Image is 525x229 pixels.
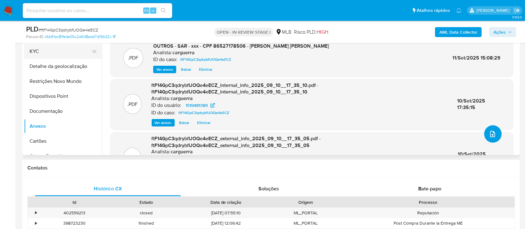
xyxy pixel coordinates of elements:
div: Processo [346,199,510,205]
span: 3.158.0 [512,15,522,20]
div: [DATE] 07:55:10 [182,208,270,218]
button: AML Data Collector [435,27,482,37]
div: MLB [276,29,291,36]
span: 1519481389 [186,102,208,109]
span: Histórico CX [94,185,122,192]
span: Ações [494,27,506,37]
span: Baixar [181,66,191,73]
span: # ftF14GpC3qdrybfUOQe4eECZ [39,27,98,33]
span: HIGH [317,28,328,36]
button: Restrições Novo Mundo [24,74,102,89]
div: Id [43,199,106,205]
span: Bate-papo [418,185,441,192]
h6: carguerra [173,50,195,56]
button: Baixar [178,66,194,73]
a: Sair [514,7,520,14]
div: Origem [274,199,337,205]
b: PLD [26,24,39,34]
b: AML Data Collector [439,27,477,37]
button: Cartões [24,134,102,149]
p: ID do caso: [153,56,177,63]
p: OPEN - IN REVIEW STAGE I [214,28,273,36]
span: Ver anexo [155,120,172,126]
button: Detalhe da geolocalização [24,59,102,74]
p: carlos.guerra@mercadopago.com.br [476,7,512,13]
p: Analista: [151,149,170,155]
a: 1519481389 [182,102,219,109]
p: Analista: [152,95,170,102]
span: Eliminar [197,120,211,126]
div: ML_PORTAL [270,218,342,228]
button: Anexos [24,119,102,134]
span: ftF14GpC3qdrybfUOQe4eECZ [180,56,231,63]
button: Ver anexo [152,119,175,126]
div: Post Compra Durante la Entrega ME [342,218,515,228]
button: Ver anexo [153,66,176,73]
div: 398723230 [39,218,111,228]
button: Eliminar [194,119,214,126]
span: ftF14GpC3qdrybfUOQe4eECZ_external_info_2025_09_10__17_35_05.pdf - ftF14GpC3qdrybfUOQe4eECZ_extern... [151,135,321,149]
div: Estado [115,199,178,205]
button: Eliminar [196,66,215,73]
div: [DATE] 12:06:42 [182,218,270,228]
button: Contas Bancárias [24,149,102,164]
div: Reputación [342,208,515,218]
div: Data de criação [187,199,265,205]
div: finished [111,218,182,228]
a: Notificações [456,8,461,13]
div: 402559213 [39,208,111,218]
input: Pesquise usuários ou casos... [23,7,172,15]
p: Analista: [153,50,172,56]
a: 1519481389 [182,155,218,162]
button: upload-file [484,125,502,143]
p: .PDF [127,154,137,161]
a: c6b91ac81fede05c2e648edd7d19b32c [45,34,116,40]
span: 1519481389 [186,155,208,162]
span: Atalhos rápidos [417,7,450,14]
p: ID do caso: [152,110,176,116]
span: Risco PLD: [294,29,328,36]
h1: Contatos [27,165,515,171]
a: ftF14GpC3qdrybfUOQe4eECZ [176,109,232,117]
button: KYC [24,44,97,59]
span: ftF14GpC3qdrybfUOQe4eECZ_internal_info_2025_09_10__17_35_10.pdf - ftF14GpC3qdrybfUOQe4eECZ_intern... [152,82,319,96]
span: Alt [144,7,149,13]
button: Dispositivos Point [24,89,102,104]
button: search-icon [157,6,170,15]
span: 10/Set/2025 17:35:10 [458,150,486,165]
p: .PDF [127,101,138,108]
div: • [35,210,37,216]
span: ftF14GpC3qdrybfUOQe4eECZ [179,109,229,117]
span: Eliminar [199,66,212,73]
h6: carguerra [171,95,193,102]
div: • [35,220,37,226]
span: 10/Set/2025 17:35:15 [457,97,485,111]
button: Documentação [24,104,102,119]
div: ML_PORTAL [270,208,342,218]
button: Baixar [176,119,193,126]
p: .PDF [128,55,139,61]
button: Ações [489,27,516,37]
p: ID do usuário: [152,102,182,108]
a: ftF14GpC3qdrybfUOQe4eECZ [178,56,234,63]
span: s [152,7,154,13]
div: closed [111,208,182,218]
span: 11/Set/2025 15:08:29 [452,54,500,61]
span: OUTROS - SAR - xxx - CPF 86527178506 - [PERSON_NAME] [PERSON_NAME] [153,42,329,50]
b: Person ID [26,34,43,40]
span: Ver anexo [156,66,173,73]
h6: carguerra [171,149,193,155]
span: Soluções [258,185,279,192]
span: Baixar [179,120,190,126]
